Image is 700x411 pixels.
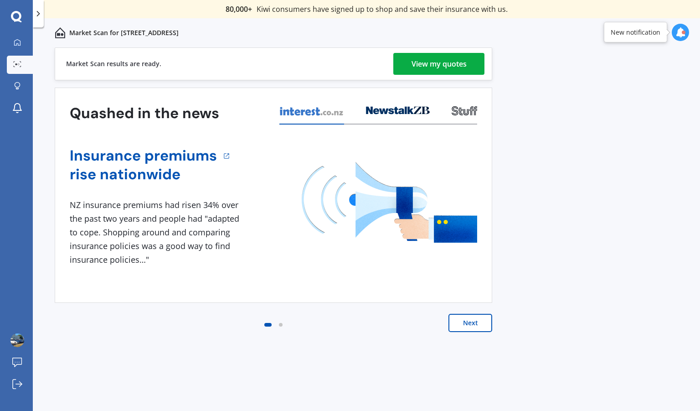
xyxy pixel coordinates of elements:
[412,53,467,75] div: View my quotes
[70,198,243,266] div: NZ insurance premiums had risen 34% over the past two years and people had "adapted to cope. Shop...
[302,162,477,243] img: media image
[55,27,66,38] img: home-and-contents.b802091223b8502ef2dd.svg
[393,53,484,75] a: View my quotes
[10,333,24,347] img: ACg8ocIkFXUoqlCDSHpZdukbSs3y6kevTA9Y89XyytbCEGAOJrWAYuuZ=s96-c
[70,146,217,165] a: Insurance premiums
[70,165,217,184] a: rise nationwide
[69,28,179,37] p: Market Scan for [STREET_ADDRESS]
[70,104,219,123] h3: Quashed in the news
[448,314,492,332] button: Next
[611,28,660,37] div: New notification
[66,48,161,80] div: Market Scan results are ready.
